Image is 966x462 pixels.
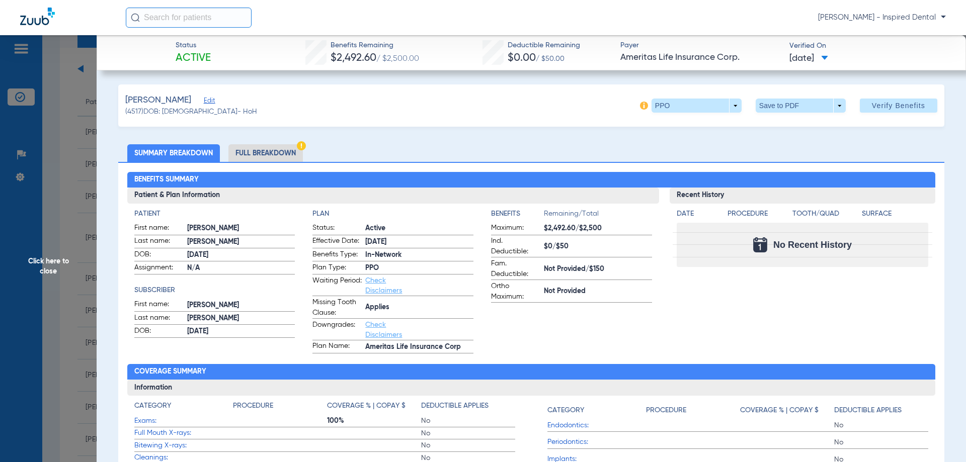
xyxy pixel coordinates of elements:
img: Search Icon [131,13,140,22]
span: Downgrades: [312,320,362,340]
span: / $50.00 [536,55,565,62]
span: Active [176,51,211,65]
span: [DATE] [365,237,473,247]
h4: Deductible Applies [834,405,902,416]
span: No [834,437,928,447]
span: $2,492.60/$2,500 [544,223,652,234]
app-breakdown-title: Category [547,401,646,419]
span: [PERSON_NAME] [187,223,295,234]
span: No [421,440,515,450]
app-breakdown-title: Surface [862,209,928,223]
iframe: Chat Widget [916,414,966,462]
span: DOB: [134,249,184,261]
span: PPO [365,263,473,273]
span: Applies [365,302,473,313]
span: 100% [327,416,421,426]
span: Benefits Type: [312,249,362,261]
a: Check Disclaimers [365,277,402,294]
app-breakdown-title: Coverage % | Copay $ [740,401,834,419]
h4: Patient [134,209,295,219]
button: PPO [652,99,742,113]
span: [PERSON_NAME] [125,94,191,107]
span: $0.00 [508,53,536,63]
app-breakdown-title: Procedure [646,401,740,419]
span: Verified On [789,41,950,51]
h4: Tooth/Quad [792,209,859,219]
img: Calendar [753,237,767,252]
span: Effective Date: [312,236,362,248]
h4: Date [677,209,719,219]
span: First name: [134,299,184,311]
span: DOB: [134,326,184,338]
span: [PERSON_NAME] [187,313,295,324]
h4: Subscriber [134,285,295,296]
span: (4517) DOB: [DEMOGRAPHIC_DATA] - HoH [125,107,257,117]
span: Plan Type: [312,262,362,274]
span: Deductible Remaining [508,40,580,51]
app-breakdown-title: Tooth/Quad [792,209,859,223]
span: [DATE] [789,52,828,65]
span: Payer [620,40,781,51]
span: Active [365,223,473,234]
span: Endodontics: [547,420,646,431]
app-breakdown-title: Category [134,401,233,415]
span: Verify Benefits [872,102,925,110]
span: [PERSON_NAME] - Inspired Dental [818,13,946,23]
span: [PERSON_NAME] [187,300,295,311]
h4: Deductible Applies [421,401,489,411]
span: Status [176,40,211,51]
h4: Category [547,405,584,416]
span: No [421,428,515,438]
span: Assignment: [134,262,184,274]
button: Save to PDF [756,99,846,113]
a: Check Disclaimers [365,321,402,338]
h4: Benefits [491,209,544,219]
input: Search for patients [126,8,252,28]
img: info-icon [640,102,648,110]
h4: Procedure [646,405,686,416]
span: Maximum: [491,223,540,235]
h3: Patient & Plan Information [127,188,659,204]
span: Waiting Period: [312,275,362,296]
app-breakdown-title: Benefits [491,209,544,223]
span: [DATE] [187,250,295,260]
h4: Surface [862,209,928,219]
app-breakdown-title: Deductible Applies [834,401,928,419]
span: No [834,420,928,430]
img: Hazard [297,141,306,150]
span: Periodontics: [547,437,646,447]
span: Ind. Deductible: [491,236,540,257]
h4: Plan [312,209,473,219]
li: Summary Breakdown [127,144,220,162]
h3: Information [127,380,936,396]
span: Ameritas Life Insurance Corp [365,342,473,352]
span: Ortho Maximum: [491,281,540,302]
span: $2,492.60 [331,53,376,63]
h4: Procedure [233,401,273,411]
span: Last name: [134,313,184,325]
span: In-Network [365,250,473,260]
span: No [421,416,515,426]
span: Not Provided/$150 [544,264,652,274]
span: [PERSON_NAME] [187,237,295,247]
span: [DATE] [187,326,295,337]
li: Full Breakdown [228,144,303,162]
h4: Category [134,401,171,411]
span: N/A [187,263,295,273]
h4: Coverage % | Copay $ [327,401,406,411]
h2: Benefits Summary [127,172,936,188]
span: Bitewing X-rays: [134,440,233,451]
span: Last name: [134,236,184,248]
button: Verify Benefits [860,99,937,113]
span: Remaining/Total [544,209,652,223]
app-breakdown-title: Procedure [728,209,789,223]
app-breakdown-title: Coverage % | Copay $ [327,401,421,415]
span: Plan Name: [312,341,362,353]
span: $0/$50 [544,241,652,252]
span: Full Mouth X-rays: [134,428,233,438]
span: Ameritas Life Insurance Corp. [620,51,781,64]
